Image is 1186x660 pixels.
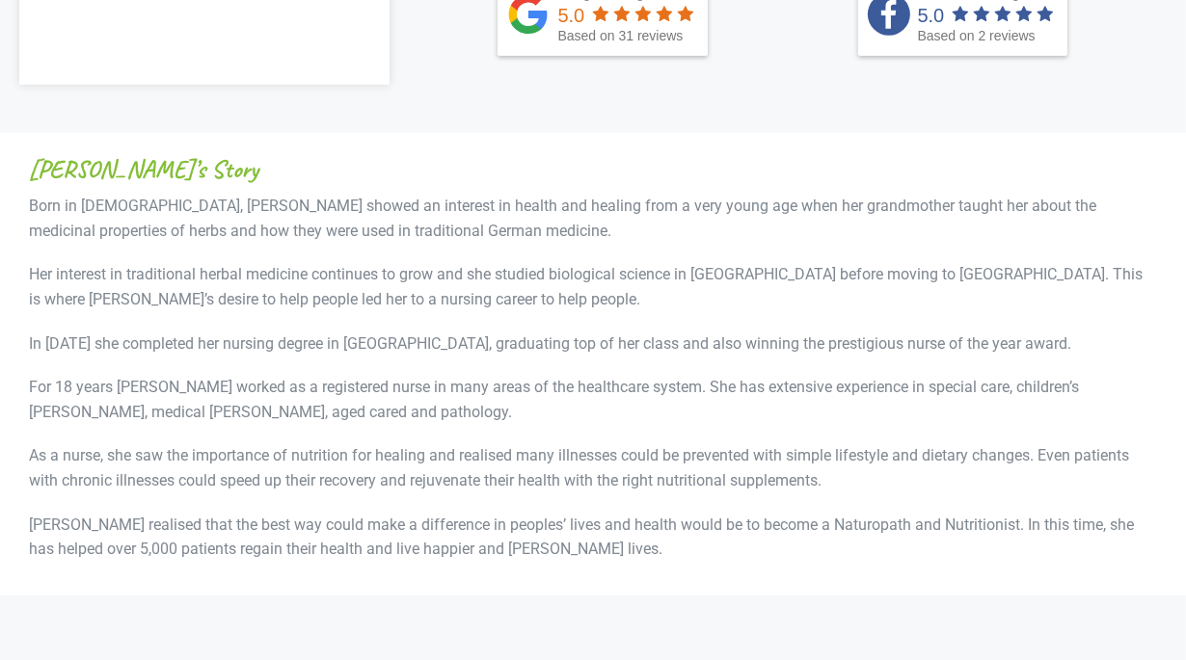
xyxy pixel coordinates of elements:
[29,262,1157,311] p: Her interest in traditional herbal medicine continues to grow and she studied biological science ...
[29,513,1157,562] p: [PERSON_NAME] realised that the best way could make a difference in peoples’ lives and health wou...
[29,375,1157,424] p: For 18 years [PERSON_NAME] worked as a registered nurse in many areas of the healthcare system. S...
[29,194,1157,243] p: Born in [DEMOGRAPHIC_DATA], [PERSON_NAME] showed an interest in health and healing from a very yo...
[29,331,1157,356] p: In [DATE] she completed her nursing degree in [GEOGRAPHIC_DATA], graduating top of her class and ...
[29,157,258,182] span: [PERSON_NAME]’s Story
[29,443,1157,492] p: As a nurse, she saw the importance of nutrition for healing and realised many illnesses could be ...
